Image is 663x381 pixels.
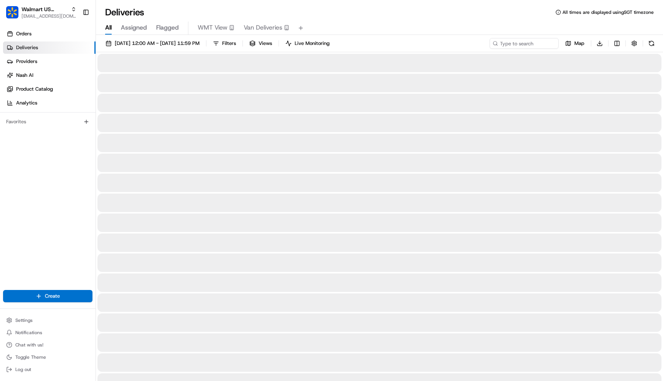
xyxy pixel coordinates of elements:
button: [EMAIL_ADDRESS][DOMAIN_NAME] [21,13,76,19]
a: Product Catalog [3,83,96,95]
span: Create [45,293,60,300]
span: Nash AI [16,72,33,79]
a: Nash AI [3,69,96,81]
div: Favorites [3,116,92,128]
span: Analytics [16,99,37,106]
a: Providers [3,55,96,68]
button: Notifications [3,327,92,338]
span: Views [259,40,272,47]
button: Walmart US Stores [21,5,68,13]
span: [DATE] 12:00 AM - [DATE] 11:59 PM [115,40,200,47]
span: Van Deliveries [244,23,282,32]
button: Refresh [646,38,657,49]
button: Toggle Theme [3,352,92,363]
button: Chat with us! [3,340,92,350]
span: Orders [16,30,31,37]
button: Filters [209,38,239,49]
span: Settings [15,317,33,323]
span: Flagged [156,23,179,32]
input: Type to search [490,38,559,49]
span: Product Catalog [16,86,53,93]
button: Map [562,38,588,49]
a: Analytics [3,97,96,109]
button: Create [3,290,92,302]
span: All [105,23,112,32]
span: All times are displayed using SGT timezone [562,9,654,15]
button: Views [246,38,275,49]
span: Assigned [121,23,147,32]
span: Deliveries [16,44,38,51]
button: [DATE] 12:00 AM - [DATE] 11:59 PM [102,38,203,49]
a: Orders [3,28,96,40]
span: Filters [222,40,236,47]
span: Notifications [15,330,42,336]
span: WMT View [198,23,228,32]
span: Providers [16,58,37,65]
button: Log out [3,364,92,375]
span: Log out [15,366,31,373]
button: Walmart US StoresWalmart US Stores[EMAIL_ADDRESS][DOMAIN_NAME] [3,3,79,22]
span: Toggle Theme [15,354,46,360]
button: Settings [3,315,92,326]
a: Deliveries [3,41,96,54]
span: Chat with us! [15,342,43,348]
h1: Deliveries [105,6,144,18]
img: Walmart US Stores [6,6,18,18]
span: Map [574,40,584,47]
span: Live Monitoring [295,40,330,47]
button: Live Monitoring [282,38,333,49]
